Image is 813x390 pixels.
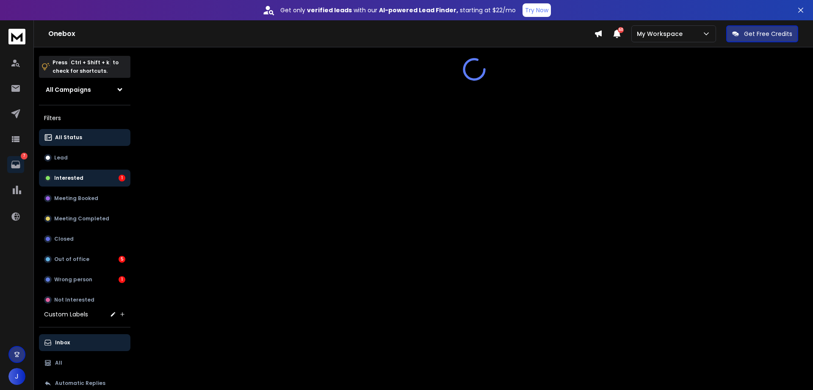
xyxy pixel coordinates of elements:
[39,334,130,351] button: Inbox
[46,85,91,94] h1: All Campaigns
[44,310,88,319] h3: Custom Labels
[7,156,24,173] a: 7
[54,175,83,181] p: Interested
[55,380,105,387] p: Automatic Replies
[39,354,130,371] button: All
[39,112,130,124] h3: Filters
[744,30,792,38] p: Get Free Credits
[53,58,119,75] p: Press to check for shortcuts.
[726,25,798,42] button: Get Free Credits
[119,256,125,263] div: 5
[39,170,130,187] button: Interested1
[39,231,130,247] button: Closed
[39,81,130,98] button: All Campaigns
[8,368,25,385] button: J
[55,339,70,346] p: Inbox
[54,297,94,303] p: Not Interested
[48,29,594,39] h1: Onebox
[8,29,25,44] img: logo
[39,210,130,227] button: Meeting Completed
[39,291,130,308] button: Not Interested
[21,153,28,159] p: 7
[119,276,125,283] div: 1
[69,58,111,67] span: Ctrl + Shift + k
[54,215,109,222] p: Meeting Completed
[54,154,68,161] p: Lead
[307,6,352,14] strong: verified leads
[618,27,624,33] span: 50
[39,149,130,166] button: Lead
[55,134,82,141] p: All Status
[119,175,125,181] div: 1
[55,360,62,366] p: All
[54,276,92,283] p: Wrong person
[523,3,551,17] button: Try Now
[637,30,686,38] p: My Workspace
[54,195,98,202] p: Meeting Booked
[525,6,548,14] p: Try Now
[39,129,130,146] button: All Status
[39,190,130,207] button: Meeting Booked
[54,256,89,263] p: Out of office
[39,251,130,268] button: Out of office5
[39,271,130,288] button: Wrong person1
[54,236,74,242] p: Closed
[280,6,516,14] p: Get only with our starting at $22/mo
[379,6,458,14] strong: AI-powered Lead Finder,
